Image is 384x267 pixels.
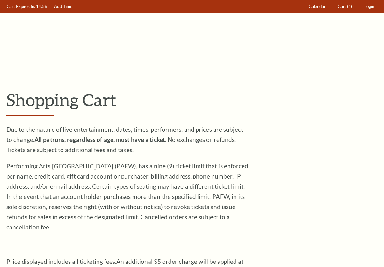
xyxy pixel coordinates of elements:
[34,136,165,143] strong: All patrons, regardless of age, must have a ticket
[335,0,355,13] a: Cart (1)
[6,126,243,153] span: Due to the nature of live entertainment, dates, times, performers, and prices are subject to chan...
[364,4,374,9] span: Login
[361,0,377,13] a: Login
[338,4,346,9] span: Cart
[6,161,249,232] p: Performing Arts [GEOGRAPHIC_DATA] (PAFW), has a nine (9) ticket limit that is enforced per name, ...
[309,4,326,9] span: Calendar
[347,4,352,9] span: (1)
[51,0,76,13] a: Add Time
[6,89,378,110] p: Shopping Cart
[36,4,47,9] span: 14:56
[306,0,329,13] a: Calendar
[7,4,35,9] span: Cart Expires In:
